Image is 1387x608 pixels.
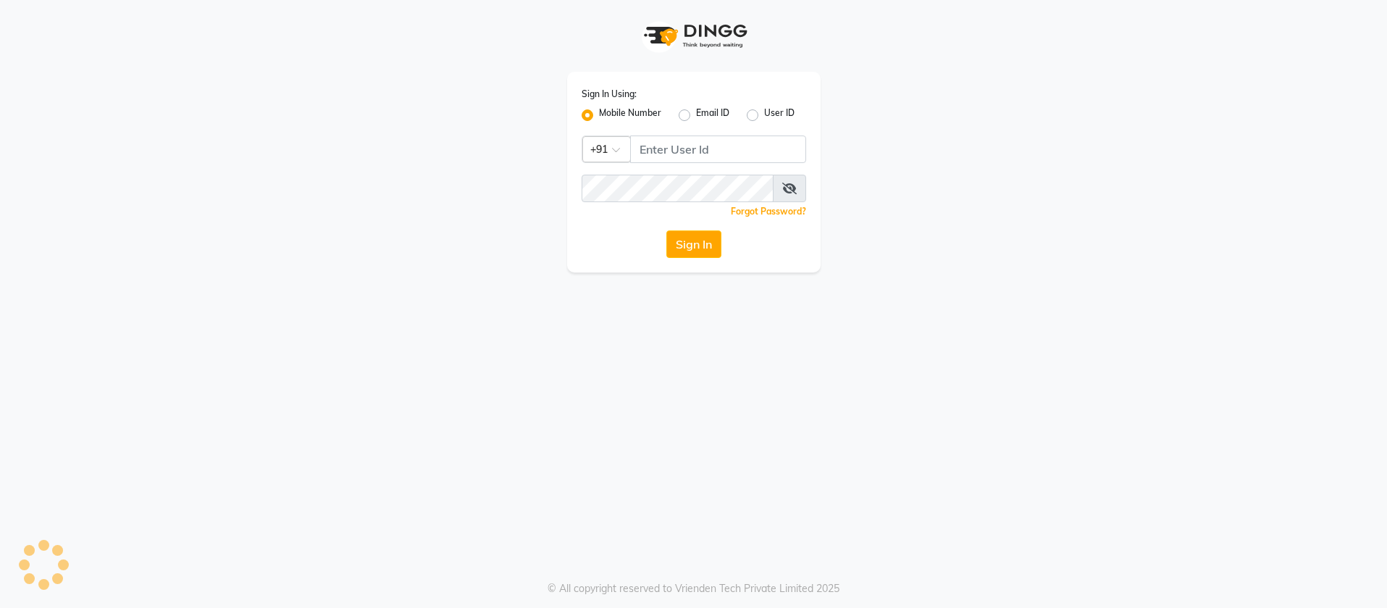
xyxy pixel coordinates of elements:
[731,206,806,217] a: Forgot Password?
[599,107,661,124] label: Mobile Number
[582,175,774,202] input: Username
[666,230,721,258] button: Sign In
[636,14,752,57] img: logo1.svg
[582,88,637,101] label: Sign In Using:
[630,136,806,163] input: Username
[696,107,729,124] label: Email ID
[764,107,795,124] label: User ID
